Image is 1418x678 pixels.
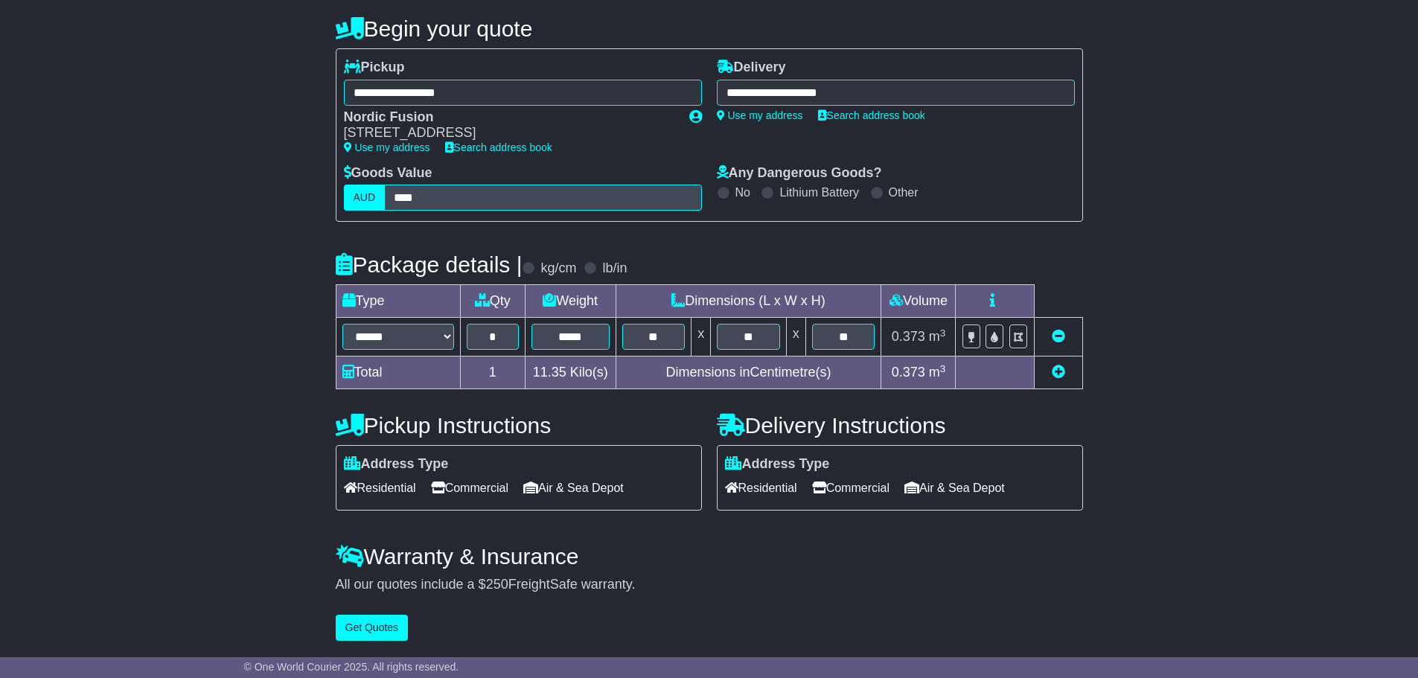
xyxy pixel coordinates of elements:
[445,141,552,153] a: Search address book
[717,109,803,121] a: Use my address
[486,577,508,592] span: 250
[523,476,624,499] span: Air & Sea Depot
[725,476,797,499] span: Residential
[892,329,925,344] span: 0.373
[818,109,925,121] a: Search address book
[336,16,1083,41] h4: Begin your quote
[344,125,674,141] div: [STREET_ADDRESS]
[616,285,881,318] td: Dimensions (L x W x H)
[616,356,881,389] td: Dimensions in Centimetre(s)
[336,285,460,318] td: Type
[602,260,627,277] label: lb/in
[725,456,830,473] label: Address Type
[892,365,925,380] span: 0.373
[336,356,460,389] td: Total
[940,327,946,339] sup: 3
[692,318,711,356] td: x
[460,285,525,318] td: Qty
[336,252,523,277] h4: Package details |
[525,285,616,318] td: Weight
[344,109,674,126] div: Nordic Fusion
[344,185,386,211] label: AUD
[929,365,946,380] span: m
[786,318,805,356] td: x
[431,476,508,499] span: Commercial
[336,577,1083,593] div: All our quotes include a $ FreightSafe warranty.
[344,165,432,182] label: Goods Value
[336,615,409,641] button: Get Quotes
[533,365,566,380] span: 11.35
[344,60,405,76] label: Pickup
[344,141,430,153] a: Use my address
[735,185,750,199] label: No
[344,456,449,473] label: Address Type
[779,185,859,199] label: Lithium Battery
[525,356,616,389] td: Kilo(s)
[336,544,1083,569] h4: Warranty & Insurance
[717,60,786,76] label: Delivery
[812,476,890,499] span: Commercial
[881,285,956,318] td: Volume
[344,476,416,499] span: Residential
[244,661,459,673] span: © One World Courier 2025. All rights reserved.
[940,363,946,374] sup: 3
[540,260,576,277] label: kg/cm
[460,356,525,389] td: 1
[904,476,1005,499] span: Air & Sea Depot
[929,329,946,344] span: m
[1052,329,1065,344] a: Remove this item
[717,165,882,182] label: Any Dangerous Goods?
[336,413,702,438] h4: Pickup Instructions
[717,413,1083,438] h4: Delivery Instructions
[1052,365,1065,380] a: Add new item
[889,185,919,199] label: Other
